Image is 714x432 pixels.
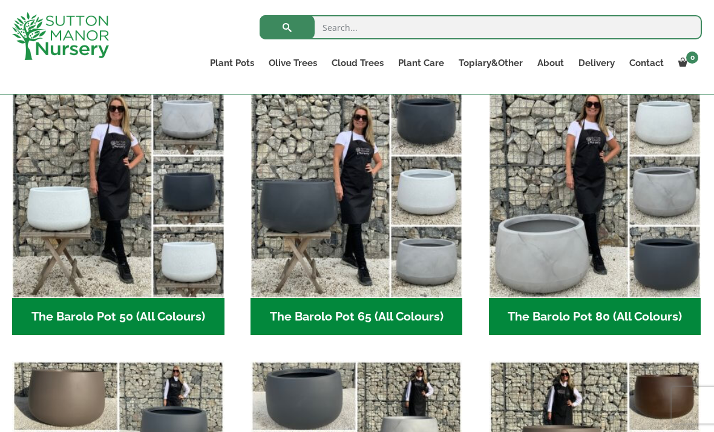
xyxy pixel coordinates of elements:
img: The Barolo Pot 80 (All Colours) [489,85,701,298]
img: The Barolo Pot 65 (All Colours) [251,85,463,298]
h2: The Barolo Pot 50 (All Colours) [12,298,224,336]
span: 0 [686,52,698,64]
a: Plant Care [391,55,451,71]
a: 0 [671,55,702,71]
a: About [530,55,571,71]
input: Search... [260,15,702,39]
a: Contact [622,55,671,71]
a: Olive Trees [261,55,324,71]
a: Visit product category The Barolo Pot 65 (All Colours) [251,85,463,335]
a: Plant Pots [203,55,261,71]
a: Visit product category The Barolo Pot 80 (All Colours) [489,85,701,335]
a: Delivery [571,55,622,71]
img: logo [12,12,109,60]
a: Cloud Trees [324,55,391,71]
img: The Barolo Pot 50 (All Colours) [12,85,224,298]
h2: The Barolo Pot 65 (All Colours) [251,298,463,336]
a: Visit product category The Barolo Pot 50 (All Colours) [12,85,224,335]
a: Topiary&Other [451,55,530,71]
h2: The Barolo Pot 80 (All Colours) [489,298,701,336]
